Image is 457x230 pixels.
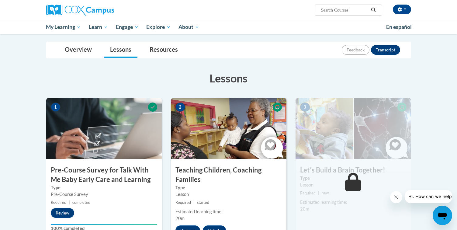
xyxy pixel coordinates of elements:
span: completed [72,200,90,205]
div: Lesson [175,191,282,198]
div: Pre-Course Survey [51,191,157,198]
span: My Learning [46,23,81,31]
iframe: Close message [390,191,402,203]
a: Cox Campus [46,5,162,16]
h3: Letʹs Build a Brain Together! [296,166,411,175]
iframe: Message from company [405,190,452,203]
span: Explore [146,23,171,31]
h3: Teaching Children, Coaching Families [171,166,286,184]
iframe: Button to launch messaging window [433,206,452,225]
button: Feedback [342,45,369,55]
span: 2 [175,103,185,112]
span: Learn [89,23,108,31]
button: Transcript [371,45,400,55]
a: Resources [144,42,184,58]
button: Account Settings [393,5,411,14]
img: Course Image [171,98,286,159]
a: Lessons [104,42,137,58]
span: About [178,23,199,31]
span: Required [51,200,66,205]
button: Review [51,208,74,218]
span: | [318,191,319,195]
a: About [175,20,203,34]
div: Main menu [37,20,420,34]
a: Explore [142,20,175,34]
label: Type [175,184,282,191]
a: My Learning [42,20,85,34]
a: Engage [112,20,143,34]
img: Course Image [296,98,411,159]
img: Cox Campus [46,5,114,16]
div: Lesson [300,182,407,188]
div: Your progress [51,224,157,225]
span: Hi. How can we help? [4,4,49,9]
a: En español [382,21,416,33]
h3: Pre-Course Survey for Talk With Me Baby Early Care and Learning [46,166,162,184]
div: Estimated learning time: [175,208,282,215]
span: Engage [116,23,139,31]
a: Overview [59,42,98,58]
button: Search [369,6,378,14]
span: Required [175,200,191,205]
span: 20m [300,206,309,211]
span: En español [386,24,412,30]
label: Type [51,184,157,191]
span: 1 [51,103,61,112]
label: Type [300,175,407,182]
span: | [193,200,195,205]
span: 20m [175,216,185,221]
span: started [197,200,209,205]
input: Search Courses [320,6,369,14]
span: new [322,191,329,195]
span: | [69,200,70,205]
a: Learn [85,20,112,34]
div: Estimated learning time: [300,199,407,206]
span: Required [300,191,316,195]
img: Course Image [46,98,162,159]
h3: Lessons [46,71,411,86]
span: 3 [300,103,310,112]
